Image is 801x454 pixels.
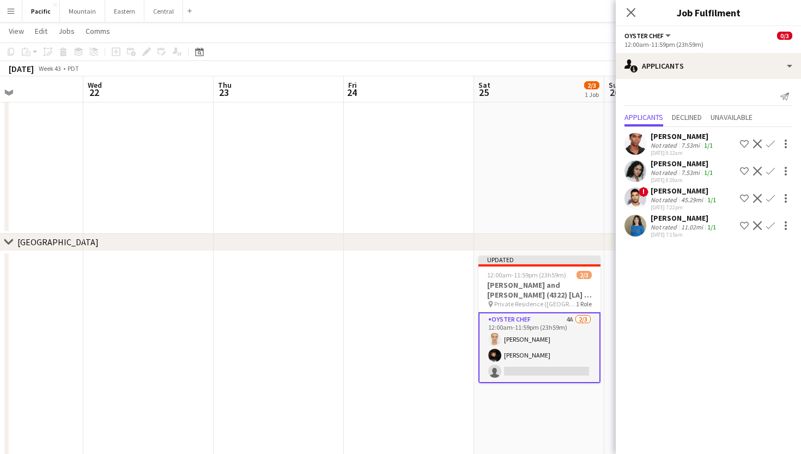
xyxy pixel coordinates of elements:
span: Jobs [58,26,75,36]
span: Edit [35,26,47,36]
span: 2/3 [577,271,592,279]
div: [PERSON_NAME] [651,131,715,141]
app-skills-label: 1/1 [704,168,713,177]
a: View [4,24,28,38]
span: 1 Role [576,300,592,308]
div: 7.53mi [679,168,702,177]
div: [DATE] 8:29am [651,177,715,184]
div: 45.29mi [679,196,705,204]
div: [GEOGRAPHIC_DATA] [17,237,99,247]
div: 12:00am-11:59pm (23h59m) [624,40,792,49]
button: Pacific [22,1,60,22]
div: Not rated [651,196,679,204]
span: Declined [672,113,702,121]
span: Wed [88,80,102,90]
app-skills-label: 1/1 [707,223,716,231]
span: 26 [607,86,622,99]
div: 7.53mi [679,141,702,149]
span: 23 [216,86,232,99]
button: Oyster Chef [624,32,672,40]
button: Central [144,1,183,22]
span: 2/3 [584,81,599,89]
app-skills-label: 1/1 [707,196,716,204]
span: Sun [609,80,622,90]
div: [DATE] 7:22pm [651,204,718,211]
div: Not rated [651,141,679,149]
button: Mountain [60,1,105,22]
a: Comms [81,24,114,38]
a: Jobs [54,24,79,38]
div: 11.02mi [679,223,705,231]
div: Applicants [616,53,801,79]
div: [DATE] [9,63,34,74]
span: Oyster Chef [624,32,664,40]
div: [PERSON_NAME] [651,159,715,168]
div: Not rated [651,168,679,177]
span: Applicants [624,113,663,121]
h3: [PERSON_NAME] and [PERSON_NAME] (4322) [LA] - TIME TBD (1.25 hours) [478,280,600,300]
span: 12:00am-11:59pm (23h59m) [487,271,566,279]
div: Updated [478,256,600,264]
a: Edit [31,24,52,38]
span: 22 [86,86,102,99]
span: Sat [478,80,490,90]
span: 24 [347,86,357,99]
span: Thu [218,80,232,90]
div: [PERSON_NAME] [651,213,718,223]
app-job-card: Updated12:00am-11:59pm (23h59m)2/3[PERSON_NAME] and [PERSON_NAME] (4322) [LA] - TIME TBD (1.25 ho... [478,256,600,383]
span: 25 [477,86,490,99]
span: Unavailable [711,113,753,121]
span: ! [639,187,648,197]
span: View [9,26,24,36]
span: 0/3 [777,32,792,40]
div: 1 Job [585,90,599,99]
span: Private Residence ([GEOGRAPHIC_DATA], [GEOGRAPHIC_DATA]) [494,300,576,308]
span: Comms [86,26,110,36]
h3: Job Fulfilment [616,5,801,20]
app-card-role: Oyster Chef4A2/312:00am-11:59pm (23h59m)[PERSON_NAME][PERSON_NAME] [478,312,600,383]
div: [DATE] 7:15am [651,231,718,238]
span: Fri [348,80,357,90]
button: Eastern [105,1,144,22]
div: [PERSON_NAME] [651,186,718,196]
div: PDT [68,64,79,72]
app-skills-label: 1/1 [704,141,713,149]
span: Week 43 [36,64,63,72]
div: Not rated [651,223,679,231]
div: [DATE] 8:12am [651,149,715,156]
